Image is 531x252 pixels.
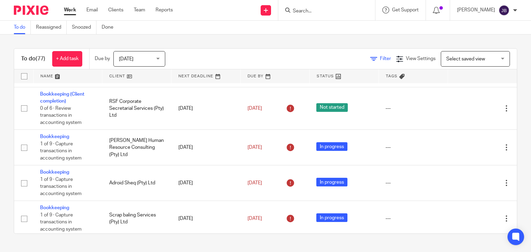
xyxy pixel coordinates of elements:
[14,21,31,34] a: To do
[171,201,241,236] td: [DATE]
[316,103,348,112] span: Not started
[40,170,69,175] a: Bookkeeping
[316,178,347,186] span: In progress
[102,165,171,201] td: Adroid Sheq (Pty) Ltd
[248,216,262,221] span: [DATE]
[134,7,145,13] a: Team
[316,142,347,151] span: In progress
[316,213,347,222] span: In progress
[40,92,84,104] a: Bookkeeping (Client completion)
[36,56,45,61] span: (77)
[64,7,76,13] a: Work
[21,55,45,62] h1: To do
[385,180,441,186] div: ---
[385,215,441,222] div: ---
[457,7,495,13] p: [PERSON_NAME]
[102,87,171,129] td: RSF Corporate Secretarial Services (Pty) Ltd
[385,144,441,151] div: ---
[72,21,96,34] a: Snoozed
[156,7,173,13] a: Reports
[40,134,69,139] a: Bookkeeping
[171,87,241,129] td: [DATE]
[392,8,419,12] span: Get Support
[406,56,436,61] span: View Settings
[36,21,67,34] a: Reassigned
[292,8,354,14] input: Search
[52,51,82,67] a: + Add task
[40,177,82,196] span: 1 of 9 · Capture transactions in accounting system
[14,6,48,15] img: Pixie
[40,142,82,161] span: 1 of 9 · Capture transactions in accounting system
[386,74,398,78] span: Tags
[380,56,391,61] span: Filter
[40,205,69,210] a: Bookkeeping
[95,55,110,62] p: Due by
[499,5,510,16] img: svg%3E
[102,130,171,165] td: [PERSON_NAME] Human Resource Consulting (Pty) Ltd
[385,105,441,112] div: ---
[248,181,262,185] span: [DATE]
[108,7,123,13] a: Clients
[171,130,241,165] td: [DATE]
[86,7,98,13] a: Email
[248,106,262,111] span: [DATE]
[446,57,485,61] span: Select saved view
[171,165,241,201] td: [DATE]
[248,145,262,150] span: [DATE]
[119,57,133,61] span: [DATE]
[102,201,171,236] td: Scrap baling Services (Pty) Ltd
[40,106,82,125] span: 0 of 6 · Review transactions in accounting system
[102,21,119,34] a: Done
[40,213,82,232] span: 1 of 9 · Capture transactions in accounting system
